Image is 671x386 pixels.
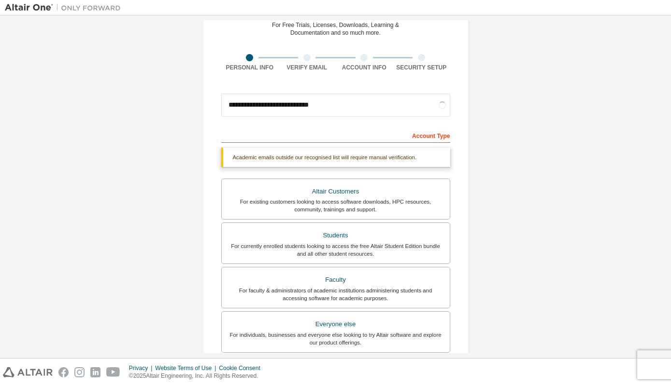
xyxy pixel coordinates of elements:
[221,148,450,167] div: Academic emails outside our recognised list will require manual verification.
[58,367,69,377] img: facebook.svg
[272,21,399,37] div: For Free Trials, Licenses, Downloads, Learning & Documentation and so much more.
[3,367,53,377] img: altair_logo.svg
[228,242,444,258] div: For currently enrolled students looking to access the free Altair Student Edition bundle and all ...
[106,367,120,377] img: youtube.svg
[228,317,444,331] div: Everyone else
[336,64,393,71] div: Account Info
[228,287,444,302] div: For faculty & administrators of academic institutions administering students and accessing softwa...
[228,331,444,346] div: For individuals, businesses and everyone else looking to try Altair software and explore our prod...
[221,127,450,143] div: Account Type
[5,3,126,13] img: Altair One
[129,364,155,372] div: Privacy
[129,372,266,380] p: © 2025 Altair Engineering, Inc. All Rights Reserved.
[228,198,444,213] div: For existing customers looking to access software downloads, HPC resources, community, trainings ...
[228,229,444,242] div: Students
[90,367,100,377] img: linkedin.svg
[74,367,85,377] img: instagram.svg
[393,64,450,71] div: Security Setup
[155,364,219,372] div: Website Terms of Use
[278,64,336,71] div: Verify Email
[228,273,444,287] div: Faculty
[228,185,444,198] div: Altair Customers
[219,364,266,372] div: Cookie Consent
[221,64,279,71] div: Personal Info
